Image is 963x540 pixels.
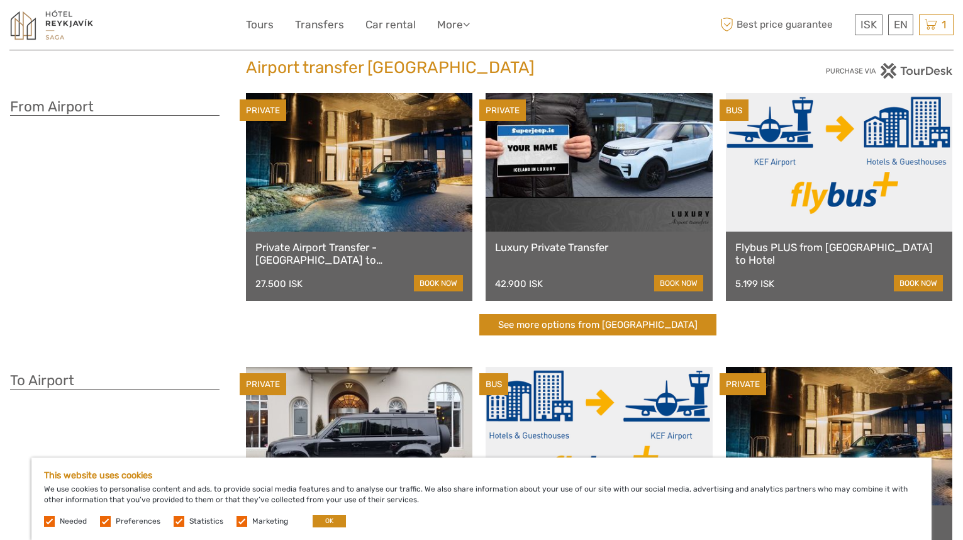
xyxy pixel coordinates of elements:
a: book now [414,275,463,291]
a: book now [654,275,703,291]
span: 1 [940,18,948,31]
span: Best price guarantee [718,14,852,35]
a: Luxury Private Transfer [495,241,703,254]
label: Needed [60,516,87,527]
div: EN [888,14,913,35]
img: PurchaseViaTourDesk.png [825,63,953,79]
h3: From Airport [10,98,220,116]
div: 5.199 ISK [735,278,774,290]
a: Transfers [295,16,344,34]
p: We're away right now. Please check back later! [18,22,142,32]
div: We use cookies to personalise content and ads, to provide social media features and to analyse ou... [31,458,932,540]
a: Car rental [365,16,416,34]
button: Open LiveChat chat widget [145,20,160,35]
div: BUS [479,373,508,395]
div: PRIVATE [240,99,286,121]
div: PRIVATE [720,373,766,395]
button: OK [313,515,346,527]
label: Preferences [116,516,160,527]
h5: This website uses cookies [44,470,919,481]
div: PRIVATE [240,373,286,395]
img: 1545-f919e0b8-ed97-4305-9c76-0e37fee863fd_logo_small.jpg [10,9,94,40]
a: See more options from [GEOGRAPHIC_DATA] [479,314,716,336]
h3: To Airport [10,372,220,390]
a: Tours [246,16,274,34]
div: 27.500 ISK [255,278,303,290]
a: More [437,16,470,34]
div: 42.900 ISK [495,278,543,290]
a: book now [894,275,943,291]
div: PRIVATE [479,99,526,121]
h2: Airport transfer [GEOGRAPHIC_DATA] [246,58,718,78]
a: Private Airport Transfer - [GEOGRAPHIC_DATA] to [GEOGRAPHIC_DATA] [255,241,464,267]
span: ISK [860,18,877,31]
label: Marketing [252,516,288,527]
a: Flybus PLUS from [GEOGRAPHIC_DATA] to Hotel [735,241,944,267]
div: BUS [720,99,749,121]
label: Statistics [189,516,223,527]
